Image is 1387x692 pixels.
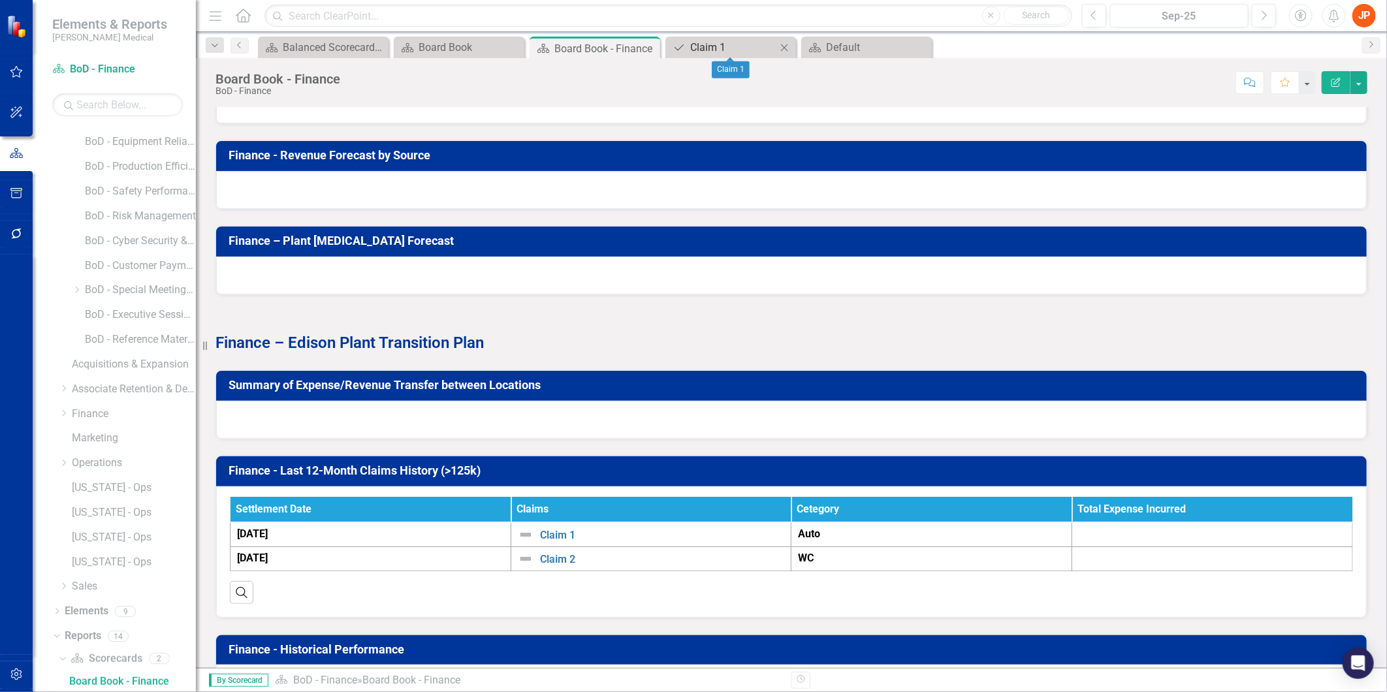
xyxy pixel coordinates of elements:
[540,529,785,541] a: Claim 1
[791,547,1072,571] td: Double-Click to Edit
[85,332,196,347] a: BoD - Reference Material
[65,629,101,644] a: Reports
[237,527,268,540] span: [DATE]
[1343,648,1374,679] div: Open Intercom Messenger
[52,62,183,77] a: BoD - Finance
[1022,10,1050,20] span: Search
[1352,4,1376,27] button: JP
[66,671,196,692] a: Board Book - Finance
[85,184,196,199] a: BoD - Safety Performance
[215,86,340,96] div: BoD - Finance
[215,72,340,86] div: Board Book - Finance
[1115,8,1244,24] div: Sep-25
[554,40,657,57] div: Board Book - Finance
[397,39,521,55] a: Board Book
[231,523,511,547] td: Double-Click to Edit
[85,134,196,149] a: BoD - Equipment Reliability
[798,527,820,540] span: Auto
[52,16,167,32] span: Elements & Reports
[85,283,196,298] a: BoD - Special Meeting Topics
[149,653,170,665] div: 2
[72,555,196,570] a: [US_STATE] - Ops
[261,39,385,55] a: Balanced Scorecard Welcome Page
[72,505,196,520] a: [US_STATE] - Ops
[69,676,196,687] div: Board Book - Finance
[209,674,268,687] span: By Scorecard
[826,39,929,55] div: Default
[362,674,460,686] div: Board Book - Finance
[72,357,196,372] a: Acquisitions & Expansion
[1110,4,1249,27] button: Sep-25
[229,464,1359,477] h3: Finance - Last 12-Month Claims History (>125k)
[690,39,776,55] div: Claim 1
[229,643,1359,656] h3: Finance - Historical Performance
[85,159,196,174] a: BoD - Production Efficiency
[71,652,142,667] a: Scorecards
[85,209,196,224] a: BoD - Risk Management
[215,334,484,352] strong: Finance – Edison Plant Transition Plan
[72,456,196,471] a: Operations
[85,307,196,322] a: BoD - Executive Sessions
[231,547,511,571] td: Double-Click to Edit
[669,39,776,55] a: Claim 1
[419,39,521,55] div: Board Book
[540,554,785,565] a: Claim 2
[805,39,929,55] a: Default
[1004,7,1069,25] button: Search
[798,552,814,564] span: WC
[72,382,196,397] a: Associate Retention & Development
[52,32,167,42] small: [PERSON_NAME] Medical
[275,673,782,688] div: »
[52,93,183,116] input: Search Below...
[115,606,136,617] div: 9
[293,674,357,686] a: BoD - Finance
[65,604,108,619] a: Elements
[72,480,196,495] a: [US_STATE] - Ops
[229,234,1359,247] h3: Finance – Plant [MEDICAL_DATA] Forecast
[229,149,1359,162] h3: Finance - Revenue Forecast by Source
[518,551,534,567] img: Not Defined
[518,527,534,543] img: Not Defined
[72,431,196,446] a: Marketing
[72,530,196,545] a: [US_STATE] - Ops
[791,523,1072,547] td: Double-Click to Edit
[229,379,1359,392] h3: Summary of Expense/Revenue Transfer between Locations
[7,15,29,38] img: ClearPoint Strategy
[264,5,1072,27] input: Search ClearPoint...
[72,579,196,594] a: Sales
[237,552,268,564] span: [DATE]
[85,234,196,249] a: BoD - Cyber Security & IT
[712,61,750,78] div: Claim 1
[511,523,791,547] td: Double-Click to Edit Right Click for Context Menu
[72,407,196,422] a: Finance
[108,631,129,642] div: 14
[511,547,791,571] td: Double-Click to Edit Right Click for Context Menu
[283,39,385,55] div: Balanced Scorecard Welcome Page
[85,259,196,274] a: BoD - Customer Payment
